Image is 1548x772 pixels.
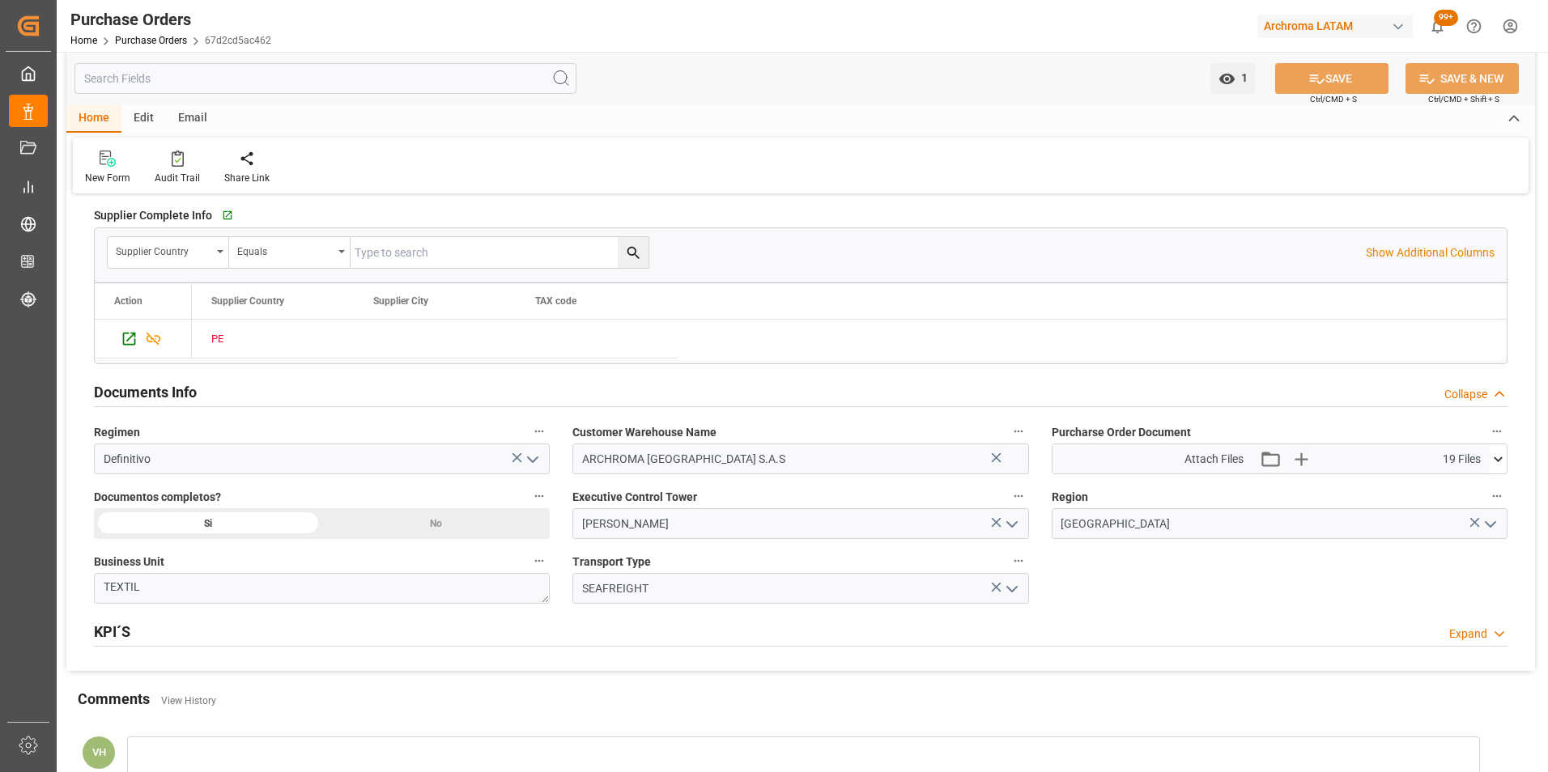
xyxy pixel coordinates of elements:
[1366,244,1495,261] p: Show Additional Columns
[1184,451,1244,468] span: Attach Files
[1310,93,1357,105] span: Ctrl/CMD + S
[529,486,550,507] button: Documentos completos?
[1275,63,1389,94] button: SAVE
[572,489,697,506] span: Executive Control Tower
[94,554,164,571] span: Business Unit
[1257,11,1419,41] button: Archroma LATAM
[229,237,351,268] button: open menu
[1486,421,1508,442] button: Purcharse Order Document
[572,443,1028,474] input: enter warehouse
[211,320,334,358] div: PE
[1444,386,1487,403] div: Collapse
[94,207,212,224] span: Supplier Complete Info
[535,295,576,307] span: TAX code
[998,511,1023,537] button: open menu
[114,295,142,307] div: Action
[373,295,428,307] span: Supplier City
[121,105,166,133] div: Edit
[161,695,216,706] a: View History
[92,746,106,758] span: VH
[618,237,649,268] button: search button
[572,424,717,441] span: Customer Warehouse Name
[211,295,284,307] span: Supplier Country
[108,237,229,268] button: open menu
[116,240,211,259] div: Supplier Country
[1406,63,1519,94] button: SAVE & NEW
[1008,550,1029,571] button: Transport Type
[66,105,121,133] div: Home
[998,576,1023,601] button: open menu
[1477,511,1501,537] button: open menu
[237,240,333,259] div: Equals
[94,424,140,441] span: Regimen
[192,320,678,358] div: Press SPACE to select this row.
[70,35,97,46] a: Home
[520,447,544,472] button: open menu
[322,508,551,539] div: No
[115,35,187,46] a: Purchase Orders
[1257,15,1413,38] div: Archroma LATAM
[1008,486,1029,507] button: Executive Control Tower
[529,550,550,571] button: Business Unit
[572,554,651,571] span: Transport Type
[1419,8,1456,45] button: show 100 new notifications
[94,508,322,539] div: Si
[1052,489,1088,506] span: Region
[74,63,576,94] input: Search Fields
[1456,8,1492,45] button: Help Center
[94,489,221,506] span: Documentos completos?
[1449,626,1487,643] div: Expand
[1210,63,1256,94] button: open menu
[1428,93,1499,105] span: Ctrl/CMD + Shift + S
[1052,424,1191,441] span: Purcharse Order Document
[78,688,150,710] h2: Comments
[70,7,271,32] div: Purchase Orders
[94,621,130,643] h2: KPI´S
[351,237,649,268] input: Type to search
[1434,10,1458,26] span: 99+
[1486,486,1508,507] button: Region
[85,171,130,185] div: New Form
[224,171,270,185] div: Share Link
[1235,71,1248,84] span: 1
[166,105,219,133] div: Email
[95,320,192,358] div: Press SPACE to select this row.
[94,381,197,403] h2: Documents Info
[1443,451,1481,468] span: 19 Files
[529,421,550,442] button: Regimen
[155,171,200,185] div: Audit Trail
[94,573,550,604] textarea: TEXTIL
[1008,421,1029,442] button: Customer Warehouse Name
